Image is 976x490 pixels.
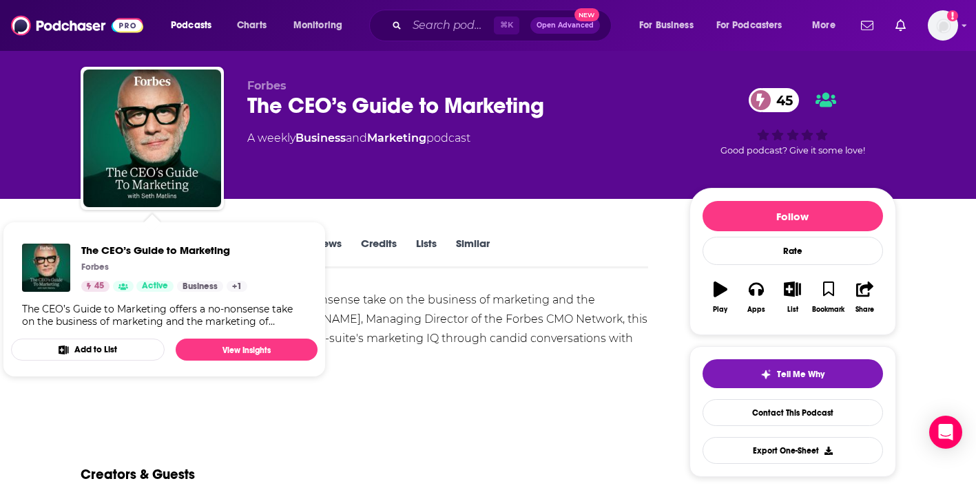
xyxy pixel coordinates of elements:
div: Share [855,306,874,314]
a: 45 [81,281,110,292]
span: Podcasts [171,16,211,35]
button: open menu [161,14,229,36]
span: Active [142,279,168,293]
img: The CEO’s Guide to Marketing [22,244,70,292]
p: Forbes [81,262,109,273]
div: Rate [703,237,883,265]
button: Bookmark [811,273,847,322]
a: Similar [456,237,490,268]
button: Export One-Sheet [703,437,883,464]
a: Active [136,281,174,292]
div: A weekly podcast [247,130,470,147]
div: Play [713,306,727,314]
div: Apps [747,306,765,314]
span: 45 [94,279,104,293]
button: Open AdvancedNew [530,17,600,34]
div: List [787,306,798,314]
div: The CEO’s Guide to Marketing offers a no-nonsense take on the business of marketing and the marke... [22,303,307,328]
span: For Podcasters [716,16,782,35]
span: ⌘ K [494,17,519,34]
a: +1 [227,281,247,292]
span: 45 [762,88,800,112]
button: Share [847,273,882,322]
a: Lists [416,237,437,268]
button: Apps [738,273,774,322]
input: Search podcasts, credits, & more... [407,14,494,36]
img: The CEO’s Guide to Marketing [83,70,221,207]
span: For Business [639,16,694,35]
button: tell me why sparkleTell Me Why [703,359,883,388]
span: and [346,131,367,145]
a: Credits [361,237,397,268]
a: Business [177,281,223,292]
button: List [774,273,810,322]
button: Play [703,273,738,322]
a: View Insights [176,339,318,361]
img: Podchaser - Follow, Share and Rate Podcasts [11,12,143,39]
a: Contact This Podcast [703,399,883,426]
span: New [574,8,599,21]
a: Charts [228,14,275,36]
a: Show notifications dropdown [855,14,879,37]
a: 45 [749,88,800,112]
h2: Creators & Guests [81,466,195,483]
a: The CEO’s Guide to Marketing [81,244,247,257]
button: Follow [703,201,883,231]
span: Good podcast? Give it some love! [720,145,865,156]
svg: Add a profile image [947,10,958,21]
div: Open Intercom Messenger [929,416,962,449]
a: Show notifications dropdown [890,14,911,37]
span: Forbes [247,79,287,92]
img: tell me why sparkle [760,369,771,380]
div: offers a no-nonsense take on the business of marketing and the marketing of business. Hosted by [... [81,290,649,367]
span: Tell Me Why [777,369,824,380]
span: Logged in as sophiak [928,10,958,41]
button: Add to List [11,339,165,361]
span: Open Advanced [537,22,594,29]
div: Search podcasts, credits, & more... [382,10,625,41]
a: Marketing [367,131,426,145]
button: open menu [707,14,802,36]
span: Monitoring [293,16,342,35]
button: open menu [284,14,360,36]
span: Charts [237,16,267,35]
a: Business [295,131,346,145]
button: Show profile menu [928,10,958,41]
img: User Profile [928,10,958,41]
span: More [812,16,835,35]
button: open menu [802,14,853,36]
button: open menu [630,14,711,36]
div: Bookmark [812,306,844,314]
div: 45Good podcast? Give it some love! [689,79,896,164]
